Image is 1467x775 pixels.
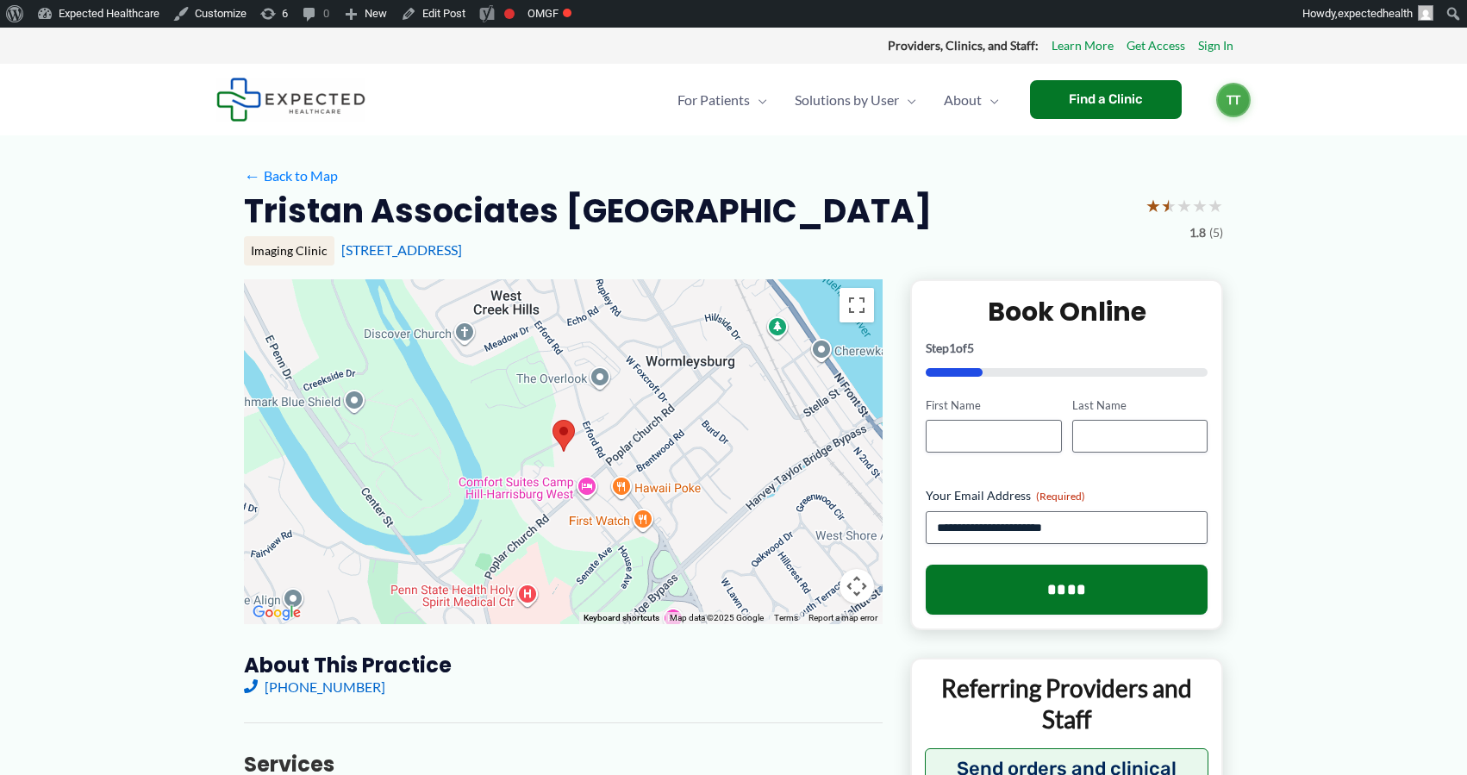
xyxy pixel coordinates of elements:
[888,38,1039,53] strong: Providers, Clinics, and Staff:
[926,342,1208,354] p: Step of
[899,70,916,130] span: Menu Toggle
[1052,34,1114,57] a: Learn More
[664,70,781,130] a: For PatientsMenu Toggle
[244,190,932,232] h2: Tristan Associates [GEOGRAPHIC_DATA]
[1127,34,1185,57] a: Get Access
[1189,222,1206,244] span: 1.8
[244,678,385,695] a: [PHONE_NUMBER]
[216,78,365,122] img: Expected Healthcare Logo - side, dark font, small
[670,613,764,622] span: Map data ©2025 Google
[244,167,260,184] span: ←
[244,236,334,266] div: Imaging Clinic
[944,70,982,130] span: About
[781,70,930,130] a: Solutions by UserMenu Toggle
[840,569,874,603] button: Map camera controls
[248,602,305,624] a: Open this area in Google Maps (opens a new window)
[341,241,462,258] a: [STREET_ADDRESS]
[1030,80,1182,119] a: Find a Clinic
[930,70,1013,130] a: AboutMenu Toggle
[774,613,798,622] a: Terms (opens in new tab)
[1161,190,1177,222] span: ★
[1036,490,1085,503] span: (Required)
[664,70,1013,130] nav: Primary Site Navigation
[244,163,338,189] a: ←Back to Map
[584,612,659,624] button: Keyboard shortcuts
[1216,83,1251,117] a: TT
[949,341,956,355] span: 1
[1208,190,1223,222] span: ★
[840,288,874,322] button: Toggle fullscreen view
[925,672,1208,735] p: Referring Providers and Staff
[677,70,750,130] span: For Patients
[750,70,767,130] span: Menu Toggle
[982,70,999,130] span: Menu Toggle
[808,613,877,622] a: Report a map error
[967,341,974,355] span: 5
[926,397,1061,414] label: First Name
[1177,190,1192,222] span: ★
[926,487,1208,504] label: Your Email Address
[1072,397,1208,414] label: Last Name
[1209,222,1223,244] span: (5)
[1198,34,1233,57] a: Sign In
[1338,7,1413,20] span: expectedhealth
[1146,190,1161,222] span: ★
[795,70,899,130] span: Solutions by User
[244,652,883,678] h3: About this practice
[504,9,515,19] div: Focus keyphrase not set
[248,602,305,624] img: Google
[1192,190,1208,222] span: ★
[926,295,1208,328] h2: Book Online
